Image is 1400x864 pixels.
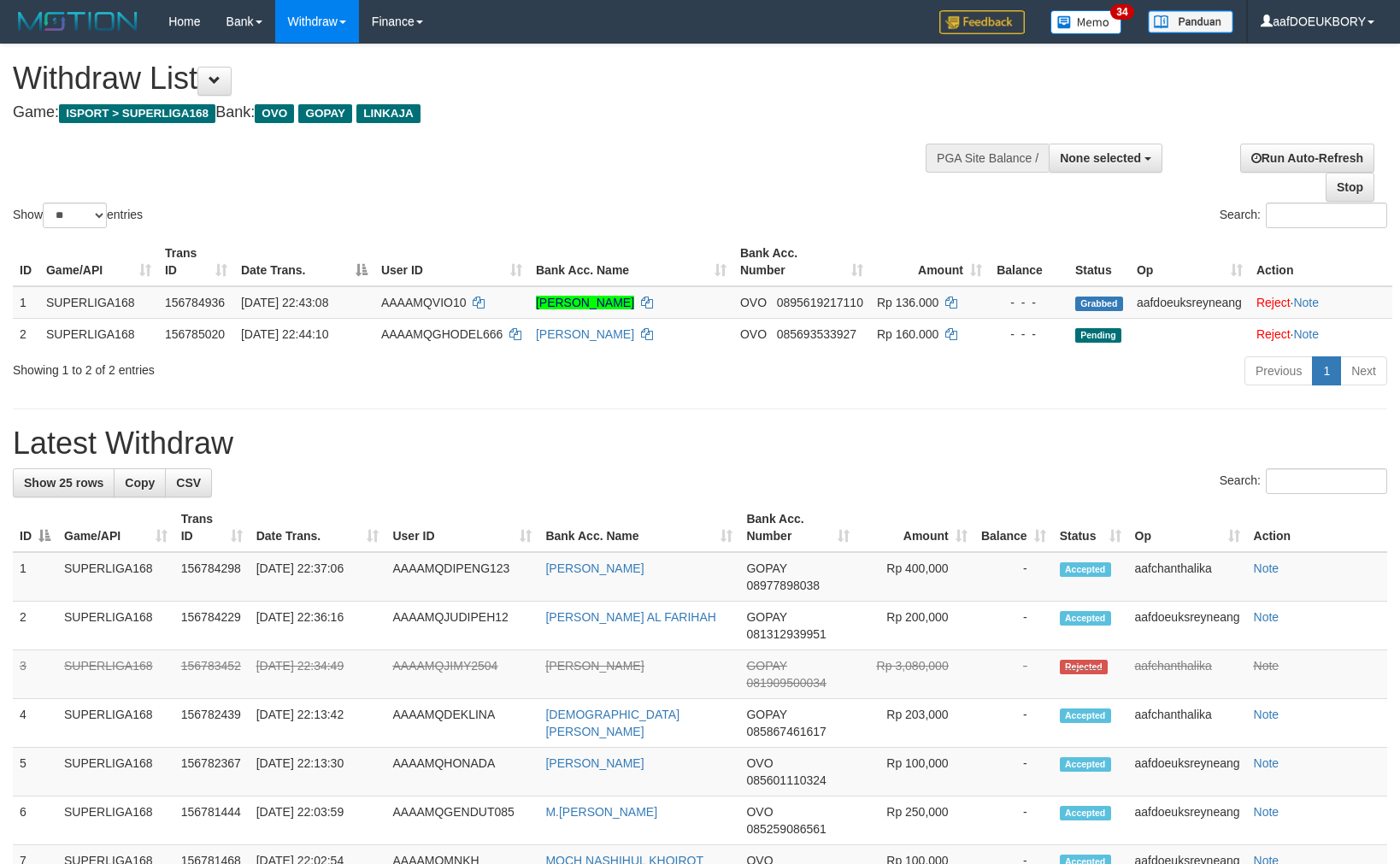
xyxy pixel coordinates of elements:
span: Accepted [1060,562,1111,577]
span: Rejected [1060,660,1108,674]
span: GOPAY [746,708,786,721]
td: Rp 400,000 [856,552,974,602]
span: Copy 085693533927 to clipboard [777,327,856,341]
a: 1 [1312,356,1341,385]
th: Date Trans.: activate to sort column ascending [250,503,386,552]
a: [PERSON_NAME] [545,561,644,575]
a: Note [1254,610,1279,624]
th: User ID: activate to sort column ascending [385,503,538,552]
th: Status: activate to sort column ascending [1053,503,1128,552]
td: 156782367 [174,748,250,796]
td: - [974,552,1053,602]
td: · [1250,318,1392,350]
span: 34 [1110,4,1133,20]
td: SUPERLIGA168 [57,699,174,748]
span: [DATE] 22:43:08 [241,296,328,309]
th: Trans ID: activate to sort column ascending [158,238,234,286]
span: Copy 085867461617 to clipboard [746,725,826,738]
td: · [1250,286,1392,319]
a: CSV [165,468,212,497]
span: [DATE] 22:44:10 [241,327,328,341]
button: None selected [1049,144,1162,173]
th: Status [1068,238,1130,286]
span: None selected [1060,151,1141,165]
a: Note [1293,296,1319,309]
th: Action [1247,503,1387,552]
th: Bank Acc. Number: activate to sort column ascending [739,503,856,552]
span: AAAAMQVIO10 [381,296,467,309]
span: Copy 085259086561 to clipboard [746,822,826,836]
td: SUPERLIGA168 [39,286,158,319]
td: AAAAMQGENDUT085 [385,796,538,845]
td: 1 [13,286,39,319]
img: panduan.png [1148,10,1233,33]
a: Note [1254,805,1279,819]
td: 156784298 [174,552,250,602]
a: Show 25 rows [13,468,115,497]
a: Note [1254,659,1279,673]
span: Rp 136.000 [877,296,938,309]
span: Accepted [1060,806,1111,820]
span: LINKAJA [356,104,421,123]
td: SUPERLIGA168 [57,552,174,602]
a: [PERSON_NAME] [545,659,644,673]
h1: Latest Withdraw [13,426,1387,461]
div: PGA Site Balance / [926,144,1049,173]
span: Copy 085601110324 to clipboard [746,773,826,787]
th: Trans ID: activate to sort column ascending [174,503,250,552]
td: SUPERLIGA168 [57,650,174,699]
span: GOPAY [746,610,786,624]
span: GOPAY [298,104,352,123]
h1: Withdraw List [13,62,916,96]
td: 156781444 [174,796,250,845]
td: 156782439 [174,699,250,748]
th: Date Trans.: activate to sort column descending [234,238,374,286]
td: - [974,796,1053,845]
span: OVO [740,296,767,309]
td: - [974,748,1053,796]
img: Feedback.jpg [939,10,1025,34]
td: [DATE] 22:03:59 [250,796,386,845]
a: Next [1340,356,1387,385]
td: aafchanthalika [1128,699,1247,748]
span: Copy [125,476,155,490]
a: Reject [1256,296,1291,309]
td: Rp 250,000 [856,796,974,845]
div: - - - [996,294,1062,311]
span: GOPAY [746,561,786,575]
h4: Game: Bank: [13,104,916,121]
div: - - - [996,326,1062,343]
a: Note [1254,708,1279,721]
th: Balance [989,238,1068,286]
td: aafdoeuksreyneang [1130,286,1250,319]
td: aafdoeuksreyneang [1128,796,1247,845]
td: [DATE] 22:37:06 [250,552,386,602]
label: Search: [1220,468,1387,494]
td: aafchanthalika [1128,552,1247,602]
th: User ID: activate to sort column ascending [374,238,529,286]
td: 5 [13,748,57,796]
td: 3 [13,650,57,699]
span: Pending [1075,328,1121,343]
span: Copy 081312939951 to clipboard [746,627,826,641]
td: 156783452 [174,650,250,699]
label: Search: [1220,203,1387,228]
td: aafchanthalika [1128,650,1247,699]
a: Note [1254,561,1279,575]
input: Search: [1266,203,1387,228]
th: Bank Acc. Name: activate to sort column ascending [538,503,739,552]
td: 2 [13,318,39,350]
a: Reject [1256,327,1291,341]
td: 2 [13,602,57,650]
th: Op: activate to sort column ascending [1130,238,1250,286]
td: AAAAMQHONADA [385,748,538,796]
td: SUPERLIGA168 [57,748,174,796]
input: Search: [1266,468,1387,494]
td: - [974,602,1053,650]
span: Accepted [1060,611,1111,626]
td: AAAAMQJUDIPEH12 [385,602,538,650]
th: Bank Acc. Number: activate to sort column ascending [733,238,870,286]
td: 1 [13,552,57,602]
span: ISPORT > SUPERLIGA168 [59,104,215,123]
td: aafdoeuksreyneang [1128,602,1247,650]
